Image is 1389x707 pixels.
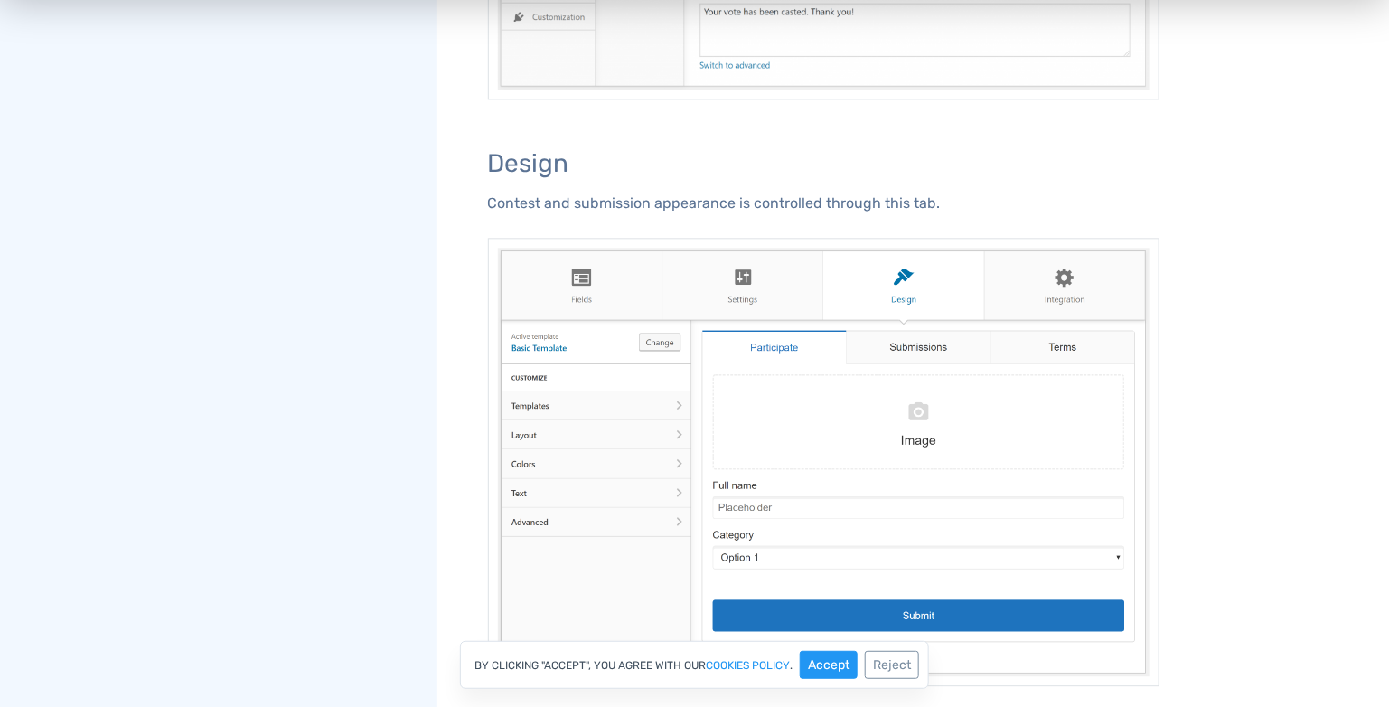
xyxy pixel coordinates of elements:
[488,150,1159,178] h3: Design
[800,651,858,679] button: Accept
[488,238,1159,686] img: Design tab
[460,641,929,689] div: By clicking "Accept", you agree with our .
[706,660,790,671] a: cookies policy
[865,651,919,679] button: Reject
[488,191,1159,216] p: Contest and submission appearance is controlled through this tab.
